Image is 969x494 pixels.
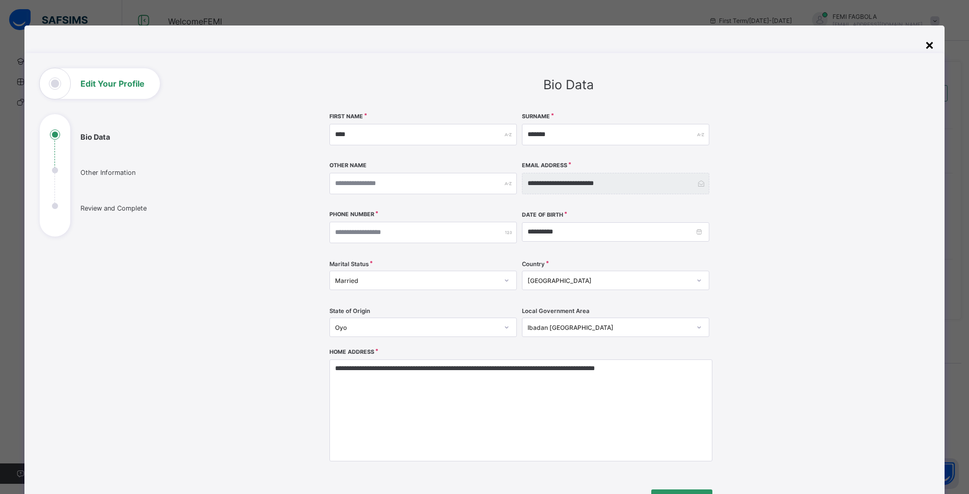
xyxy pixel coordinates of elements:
div: Married [335,277,498,284]
label: Other Name [329,162,367,169]
div: [GEOGRAPHIC_DATA] [528,277,690,284]
label: Email Address [522,162,567,169]
label: Phone Number [329,211,374,218]
h1: Edit Your Profile [80,80,145,88]
div: × [925,36,934,53]
label: Surname [522,113,550,120]
div: Oyo [335,324,498,331]
div: Ibadan [GEOGRAPHIC_DATA] [528,324,690,331]
label: First Name [329,113,363,120]
label: Home Address [329,349,374,355]
label: Date of Birth [522,212,563,218]
span: Marital Status [329,261,369,268]
span: Bio Data [543,77,594,92]
span: Local Government Area [522,307,590,315]
span: State of Origin [329,307,370,315]
span: Country [522,261,545,268]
